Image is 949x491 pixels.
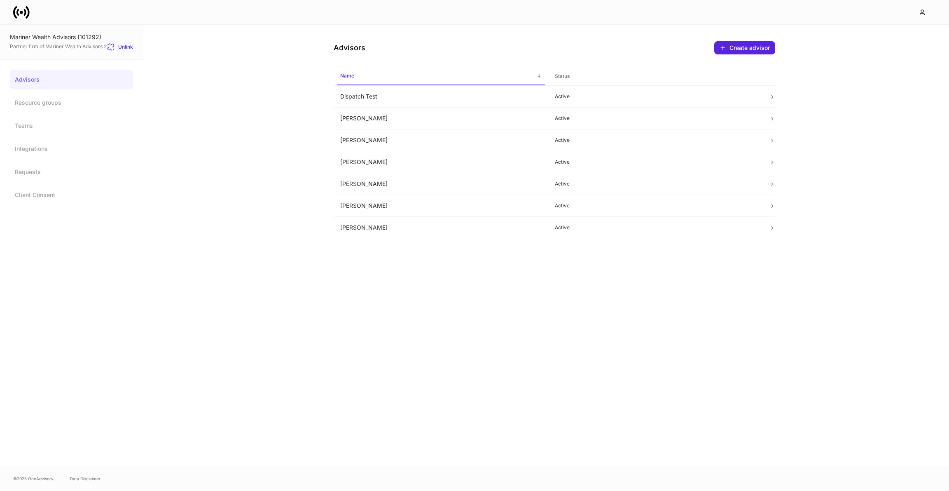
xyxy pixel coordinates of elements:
[10,116,133,136] a: Teams
[720,45,770,51] div: Create advisor
[334,43,365,53] h4: Advisors
[334,108,548,129] td: [PERSON_NAME]
[555,115,756,122] p: Active
[10,43,107,49] span: Partner firm of
[10,185,133,205] a: Client Consent
[555,224,756,231] p: Active
[334,173,548,195] td: [PERSON_NAME]
[10,162,133,182] a: Requests
[334,151,548,173] td: [PERSON_NAME]
[555,181,756,187] p: Active
[334,195,548,217] td: [PERSON_NAME]
[555,137,756,143] p: Active
[334,86,548,108] td: Dispatch Test
[555,202,756,209] p: Active
[10,33,133,41] div: Mariner Wealth Advisors (101292)
[107,43,133,51] button: Unlink
[45,43,107,49] a: Mariner Wealth Advisors 2
[10,139,133,159] a: Integrations
[334,129,548,151] td: [PERSON_NAME]
[340,72,354,80] h6: Name
[70,475,101,482] a: Data Disclaimer
[555,159,756,165] p: Active
[13,475,54,482] span: © 2025 OneAdvisory
[552,68,760,85] span: Status
[10,93,133,113] a: Resource groups
[10,70,133,89] a: Advisors
[555,72,570,80] h6: Status
[334,217,548,239] td: [PERSON_NAME]
[337,68,545,85] span: Name
[555,93,756,100] p: Active
[714,41,775,54] button: Create advisor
